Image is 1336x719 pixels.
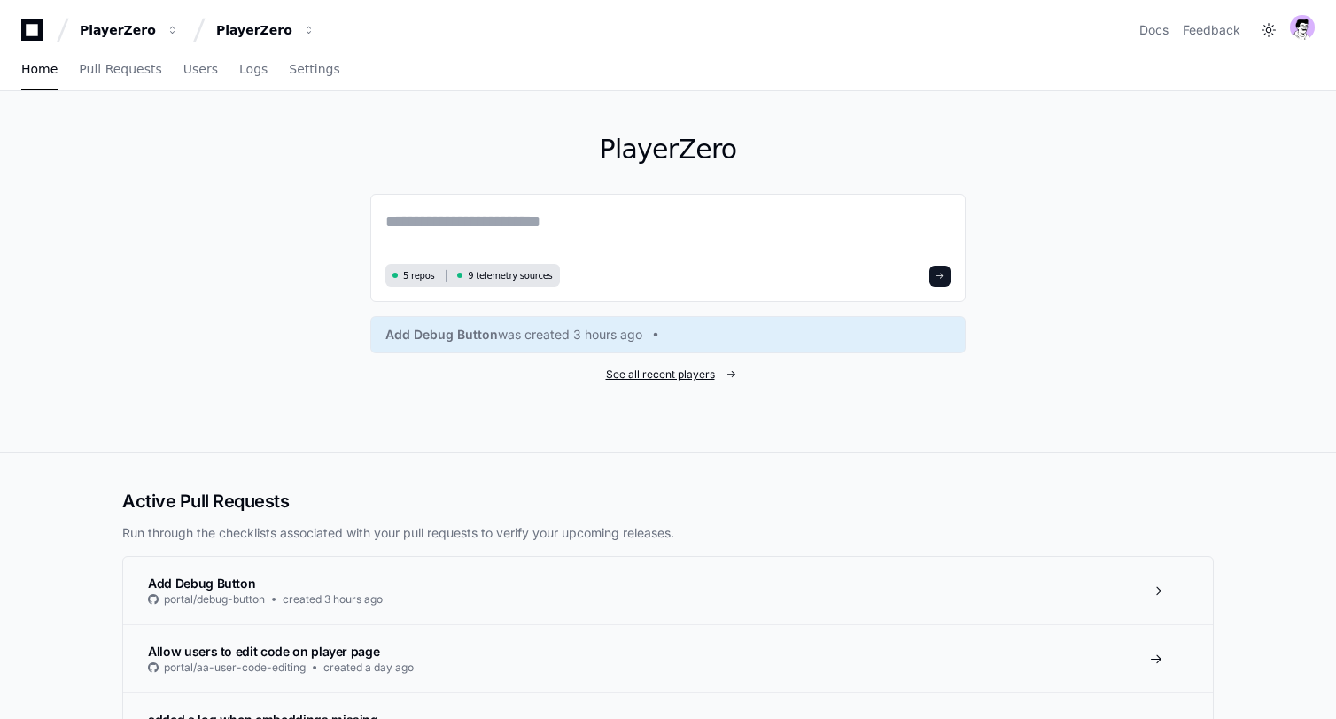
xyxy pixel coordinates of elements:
span: Settings [289,64,339,74]
a: Settings [289,50,339,90]
span: Add Debug Button [148,576,255,591]
button: PlayerZero [209,14,322,46]
h2: Active Pull Requests [122,489,1214,514]
a: Home [21,50,58,90]
a: Logs [239,50,268,90]
span: Allow users to edit code on player page [148,644,379,659]
p: Run through the checklists associated with your pull requests to verify your upcoming releases. [122,524,1214,542]
span: Users [183,64,218,74]
a: See all recent players [370,367,966,382]
a: Users [183,50,218,90]
img: avatar [1290,15,1315,40]
a: Pull Requests [79,50,161,90]
a: Add Debug Buttonportal/debug-buttoncreated 3 hours ago [123,557,1213,624]
h1: PlayerZero [370,134,966,166]
span: Pull Requests [79,64,161,74]
span: created 3 hours ago [283,592,383,607]
span: 9 telemetry sources [468,269,552,282]
span: Pylon [1172,564,1210,577]
span: portal/debug-button [164,592,265,607]
span: Logs [239,64,268,74]
span: Home [21,64,58,74]
span: See all recent players [606,367,715,382]
span: Add Debug Button [385,326,498,344]
button: PlayerZero [73,14,186,46]
span: created a day ago [323,661,414,675]
a: Allow users to edit code on player pageportal/aa-user-code-editingcreated a day ago [123,624,1213,692]
span: was created 3 hours ago [498,326,642,344]
a: Docs [1139,21,1169,39]
a: Powered byPylon [1121,563,1210,577]
span: 5 repos [403,269,435,282]
div: PlayerZero [216,21,292,39]
a: Add Debug Buttonwas created 3 hours ago [385,326,951,344]
div: PlayerZero [80,21,156,39]
span: portal/aa-user-code-editing [164,661,306,675]
button: Feedback [1183,21,1240,39]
